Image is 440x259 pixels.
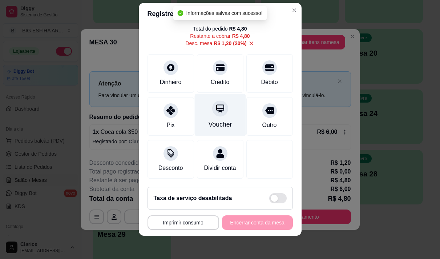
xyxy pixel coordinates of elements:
span: check-circle [177,10,183,16]
div: Dividir conta [204,164,236,172]
button: Imprimir consumo [148,215,219,230]
div: Pix [166,121,174,129]
div: Outro [262,121,276,129]
div: R$ 4,80 [232,32,250,40]
div: Dinheiro [160,78,182,87]
span: Informações salvas com sucesso! [186,10,262,16]
div: Voucher [208,120,232,129]
button: Close [288,4,300,16]
p: Desc. mesa [185,40,246,47]
div: Desconto [158,164,183,172]
div: Crédito [211,78,230,87]
header: Registre o pagamento do pedido [139,3,302,25]
div: Restante a cobrar [190,32,250,40]
span: R$ 1,20 (20%) [214,40,246,47]
h2: Taxa de serviço desabilitada [154,194,232,203]
div: R$ 4,80 [229,25,247,32]
div: Total do pedido [193,25,247,32]
div: Débito [261,78,278,87]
